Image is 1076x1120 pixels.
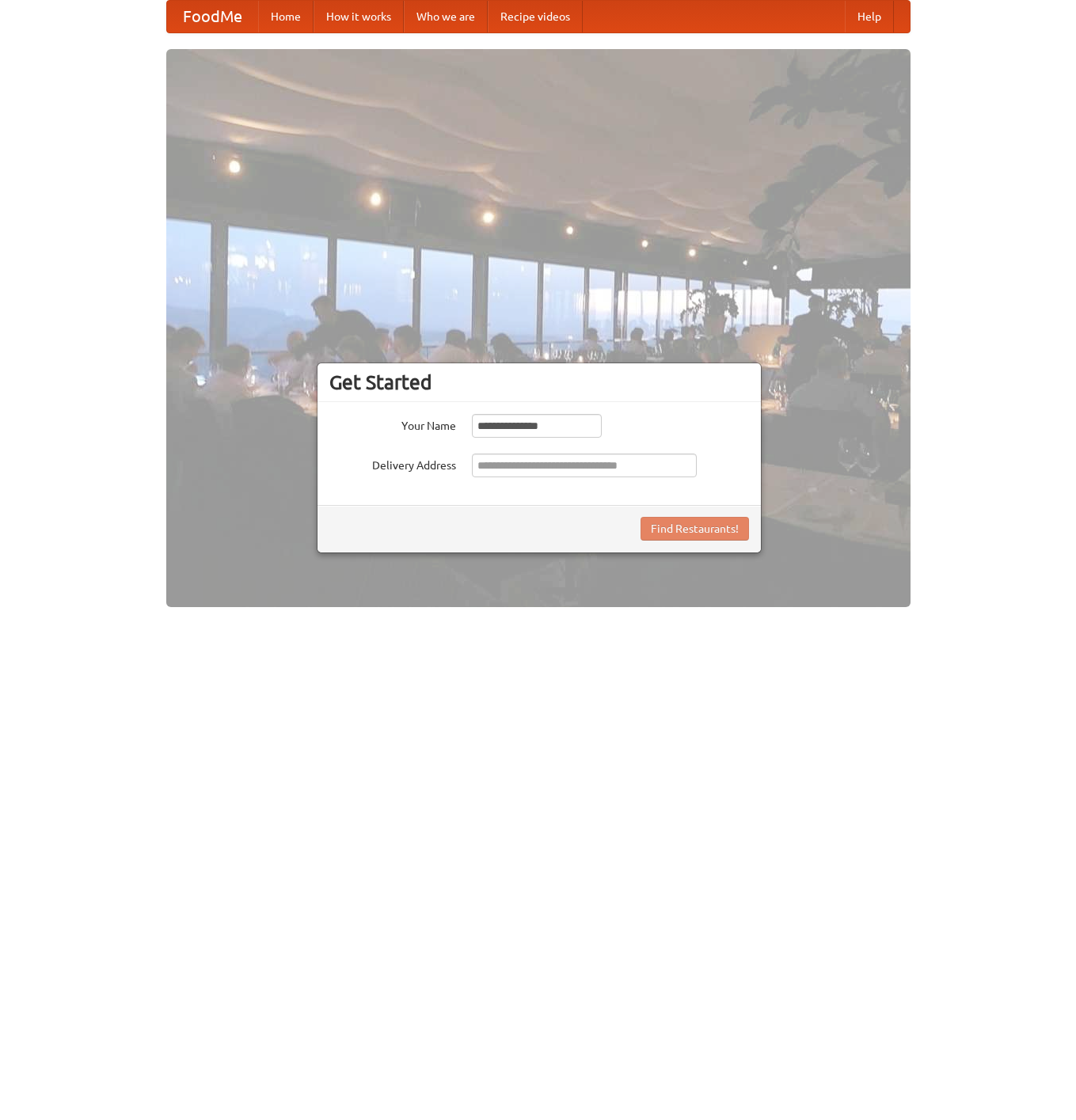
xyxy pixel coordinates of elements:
[488,1,583,32] a: Recipe videos
[845,1,894,32] a: Help
[329,414,456,434] label: Your Name
[329,370,749,394] h3: Get Started
[167,1,258,32] a: FoodMe
[314,1,404,32] a: How it works
[258,1,314,32] a: Home
[329,454,456,473] label: Delivery Address
[404,1,488,32] a: Who we are
[641,517,749,541] button: Find Restaurants!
